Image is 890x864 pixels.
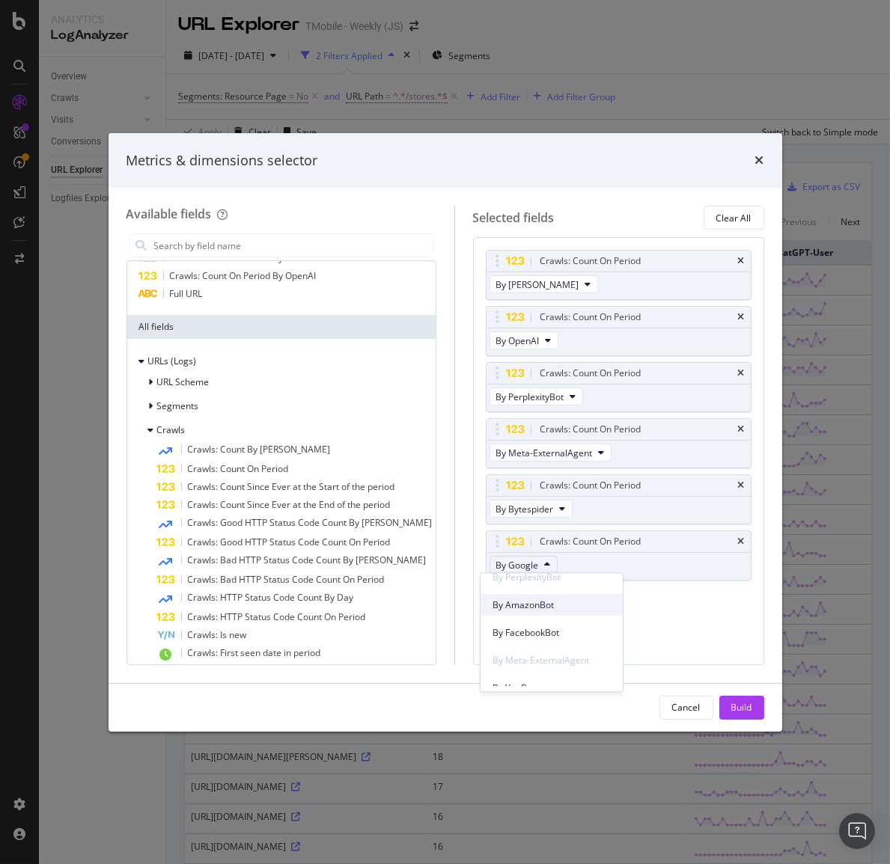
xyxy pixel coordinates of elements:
[540,310,641,325] div: Crawls: Count On Period
[496,447,593,459] span: By Meta-ExternalAgent
[486,362,752,412] div: Crawls: Count On PeriodtimesBy PerplexityBot
[157,376,210,388] span: URL Scheme
[188,480,395,493] span: Crawls: Count Since Ever at the Start of the period
[716,212,752,224] div: Clear All
[496,559,539,572] span: By Google
[738,425,745,434] div: times
[738,369,745,378] div: times
[659,696,713,720] button: Cancel
[188,610,366,623] span: Crawls: HTTP Status Code Count On Period
[188,536,391,548] span: Crawls: Good HTTP Status Code Count On Period
[490,387,583,405] button: By PerplexityBot
[540,534,641,549] div: Crawls: Count On Period
[731,701,752,714] div: Build
[490,331,558,349] button: By OpenAI
[493,626,611,640] span: By FacebookBot
[755,151,764,171] div: times
[704,206,764,230] button: Clear All
[738,481,745,490] div: times
[490,500,573,518] button: By Bytespider
[493,598,611,612] span: By AmazonBot
[188,628,247,641] span: Crawls: Is new
[486,474,752,524] div: Crawls: Count On PeriodtimesBy Bytespider
[127,206,212,222] div: Available fields
[672,701,701,714] div: Cancel
[127,151,318,171] div: Metrics & dimensions selector
[188,498,391,511] span: Crawls: Count Since Ever at the End of the period
[127,315,436,339] div: All fields
[109,133,782,732] div: modal
[473,209,555,227] div: Selected fields
[496,278,579,291] span: By ClaudeBot
[188,516,433,529] span: Crawls: Good HTTP Status Code Count By [PERSON_NAME]
[493,681,611,695] span: By YouBot
[719,696,764,720] button: Build
[486,306,752,356] div: Crawls: Count On PeriodtimesBy OpenAI
[738,313,745,322] div: times
[493,654,611,667] span: By Meta-ExternalAgent
[540,478,641,493] div: Crawls: Count On Period
[170,269,317,282] span: Crawls: Count On Period By OpenAI
[188,591,354,604] span: Crawls: HTTP Status Code Count By Day
[188,554,427,566] span: Crawls: Bad HTTP Status Code Count By [PERSON_NAME]
[496,503,554,515] span: By Bytespider
[188,443,331,456] span: Crawls: Count By [PERSON_NAME]
[496,334,540,347] span: By OpenAI
[486,250,752,300] div: Crawls: Count On PeriodtimesBy [PERSON_NAME]
[170,287,203,300] span: Full URL
[486,418,752,468] div: Crawls: Count On PeriodtimesBy Meta-ExternalAgent
[738,537,745,546] div: times
[153,234,433,257] input: Search by field name
[157,399,199,412] span: Segments
[839,813,875,849] div: Open Intercom Messenger
[486,530,752,580] div: Crawls: Count On PeriodtimesBy Google
[540,366,641,381] div: Crawls: Count On Period
[157,423,186,436] span: Crawls
[490,444,612,462] button: By Meta-ExternalAgent
[490,556,558,574] button: By Google
[496,390,564,403] span: By PerplexityBot
[188,646,321,659] span: Crawls: First seen date in period
[738,257,745,266] div: times
[148,355,197,367] span: URLs (Logs)
[540,422,641,437] div: Crawls: Count On Period
[493,571,611,584] span: By PerplexityBot
[490,275,598,293] button: By [PERSON_NAME]
[188,573,385,586] span: Crawls: Bad HTTP Status Code Count On Period
[540,254,641,269] div: Crawls: Count On Period
[188,462,289,475] span: Crawls: Count On Period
